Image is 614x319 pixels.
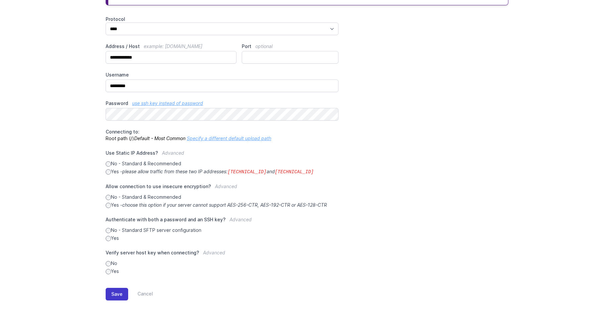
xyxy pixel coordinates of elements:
a: Cancel [128,288,153,300]
span: Advanced [215,184,237,189]
label: Allow connection to use insecure encryption? [106,183,338,194]
input: No [106,261,111,266]
input: No - Standard & Recommended [106,161,111,167]
span: Advanced [203,250,225,255]
label: No - Standard & Recommended [106,160,338,167]
span: Advanced [230,217,252,222]
span: Connecting to: [106,129,139,134]
code: [TECHNICAL_ID] [228,169,267,175]
span: example: [DOMAIN_NAME] [144,43,202,49]
span: optional [255,43,273,49]
label: Yes - [106,202,338,208]
label: No [106,260,338,267]
code: [TECHNICAL_ID] [275,169,314,175]
input: Yes -choose this option if your server cannot support AES-256-CTR, AES-192-CTR or AES-128-CTR [106,203,111,208]
label: Yes [106,268,338,275]
i: please allow traffic from these two IP addresses: and [122,169,314,174]
label: Password [106,100,338,107]
label: No - Standard SFTP server configuration [106,227,338,234]
label: Yes [106,235,338,241]
a: Specify a different default upload path [187,135,271,141]
label: Authenticate with both a password and an SSH key? [106,216,338,227]
label: Port [242,43,338,50]
input: No - Standard & Recommended [106,195,111,200]
label: Username [106,72,338,78]
input: Yes [106,236,111,241]
button: Save [106,288,128,300]
a: use ssh key instead of password [132,100,203,106]
input: No - Standard SFTP server configuration [106,228,111,233]
i: Default - Most Common [134,135,185,141]
span: Advanced [162,150,184,156]
i: choose this option if your server cannot support AES-256-CTR, AES-192-CTR or AES-128-CTR [122,202,327,208]
input: Yes [106,269,111,274]
p: Root path (/) [106,129,338,142]
iframe: Drift Widget Chat Controller [581,286,606,311]
label: Protocol [106,16,338,23]
label: No - Standard & Recommended [106,194,338,200]
input: Yes -please allow traffic from these two IP addresses:[TECHNICAL_ID]and[TECHNICAL_ID] [106,169,111,175]
label: Yes - [106,168,338,175]
label: Verify server host key when connecting? [106,249,338,260]
label: Use Static IP Address? [106,150,338,160]
label: Address / Host [106,43,236,50]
